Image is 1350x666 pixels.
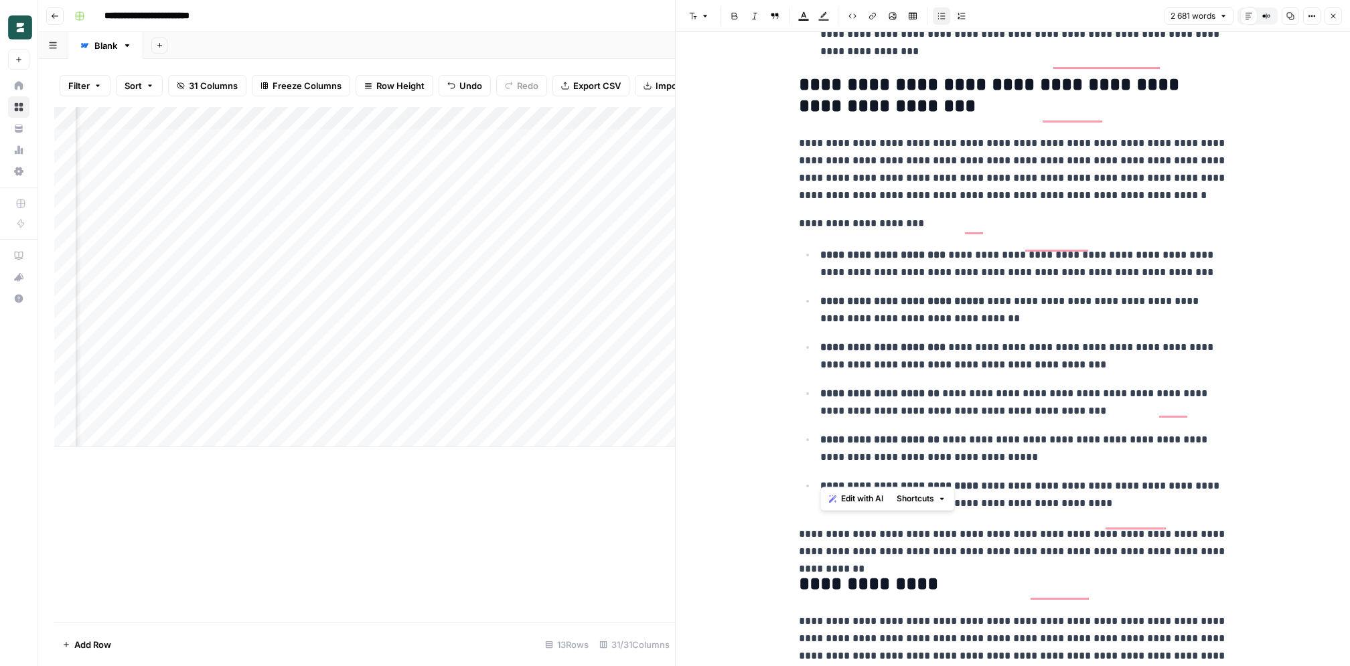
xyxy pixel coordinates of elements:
[189,79,238,92] span: 31 Columns
[1171,10,1215,22] span: 2 681 words
[8,15,32,39] img: Borderless Logo
[8,245,29,266] a: AirOps Academy
[8,288,29,309] button: Help + Support
[594,634,675,655] div: 31/31 Columns
[8,266,29,288] button: What's new?
[376,79,425,92] span: Row Height
[824,490,889,507] button: Edit with AI
[841,493,883,505] span: Edit with AI
[8,11,29,44] button: Workspace: Borderless
[540,634,594,655] div: 13 Rows
[68,32,143,59] a: Blank
[68,79,90,92] span: Filter
[54,634,119,655] button: Add Row
[8,96,29,118] a: Browse
[517,79,538,92] span: Redo
[94,39,117,52] div: Blank
[356,75,433,96] button: Row Height
[635,75,712,96] button: Import CSV
[125,79,142,92] span: Sort
[459,79,482,92] span: Undo
[496,75,547,96] button: Redo
[552,75,629,96] button: Export CSV
[891,490,952,507] button: Shortcuts
[439,75,491,96] button: Undo
[60,75,110,96] button: Filter
[8,161,29,182] a: Settings
[168,75,246,96] button: 31 Columns
[273,79,342,92] span: Freeze Columns
[8,118,29,139] a: Your Data
[74,638,111,651] span: Add Row
[8,75,29,96] a: Home
[897,493,934,505] span: Shortcuts
[8,139,29,161] a: Usage
[656,79,704,92] span: Import CSV
[252,75,350,96] button: Freeze Columns
[573,79,621,92] span: Export CSV
[116,75,163,96] button: Sort
[1165,7,1233,25] button: 2 681 words
[9,267,29,287] div: What's new?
